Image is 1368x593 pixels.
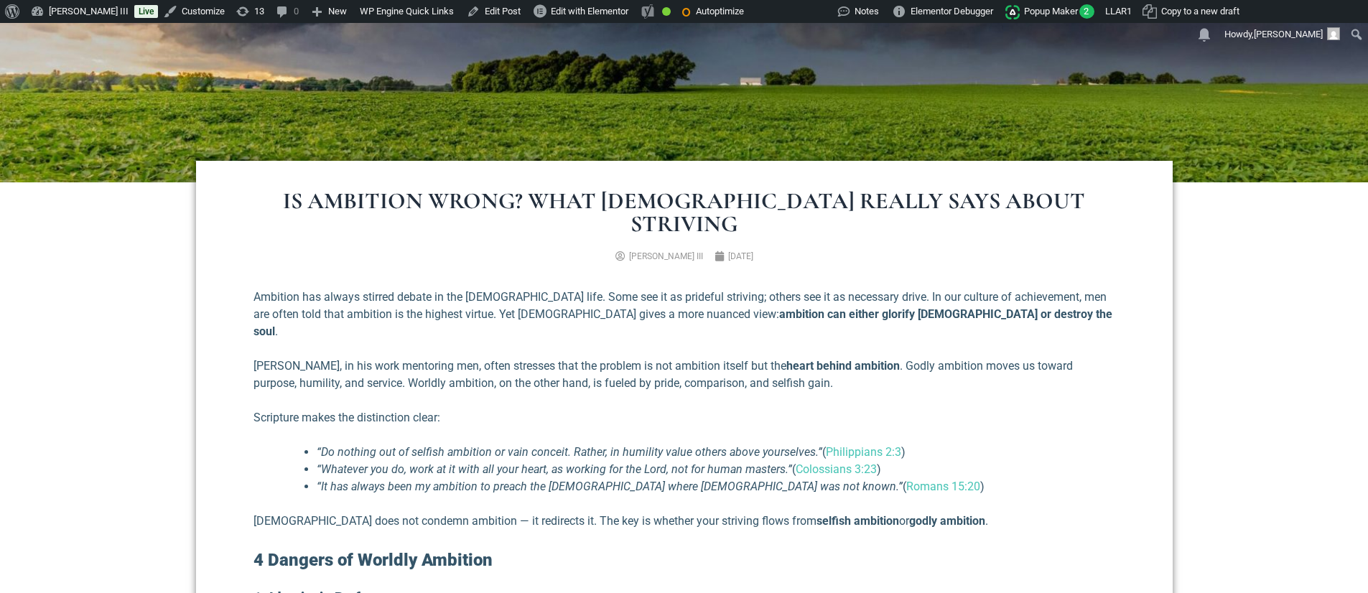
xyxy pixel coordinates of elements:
em: “Do nothing out of selfish ambition or vain conceit. Rather, in humility value others above yours... [317,445,822,459]
span: [PERSON_NAME] [1254,29,1323,39]
img: Views over 48 hours. Click for more Jetpack Stats. [757,3,837,20]
strong: godly ambition [909,514,985,528]
li: ( ) [317,478,1115,495]
span: 1 [1127,6,1132,17]
a: [DATE] [715,250,753,263]
p: Scripture makes the distinction clear: [253,409,1115,426]
strong: ambition can either glorify [DEMOGRAPHIC_DATA] or destroy the soul [253,307,1112,338]
strong: heart behind ambition [786,359,900,373]
em: “It has always been my ambition to preach the [DEMOGRAPHIC_DATA] where [DEMOGRAPHIC_DATA] was not... [317,480,903,493]
h1: Is Ambition Wrong? What [DEMOGRAPHIC_DATA] Really Says About Striving [253,190,1115,235]
a: Romans 15:20 [906,480,980,493]
a: Howdy, [1219,23,1346,46]
span: Edit with Elementor [551,6,628,17]
a: Philippians 2:3 [826,445,901,459]
time: [DATE] [728,251,753,261]
p: [PERSON_NAME], in his work mentoring men, often stresses that the problem is not ambition itself ... [253,358,1115,392]
li: ( ) [317,444,1115,461]
span: [PERSON_NAME] III [629,251,703,261]
li: ( ) [317,461,1115,478]
p: Ambition has always stirred debate in the [DEMOGRAPHIC_DATA] life. Some see it as prideful strivi... [253,289,1115,340]
div: Good [662,7,671,16]
span: 2 [1079,4,1094,19]
em: “Whatever you do, work at it with all your heart, as working for the Lord, not for human masters.” [317,462,792,476]
a: Colossians 3:23 [796,462,877,476]
strong: 4 Dangers of Worldly Ambition [253,550,493,570]
strong: selfish ambition [816,514,899,528]
p: [DEMOGRAPHIC_DATA] does not condemn ambition — it redirects it. The key is whether your striving ... [253,513,1115,530]
a: Live [134,5,158,18]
